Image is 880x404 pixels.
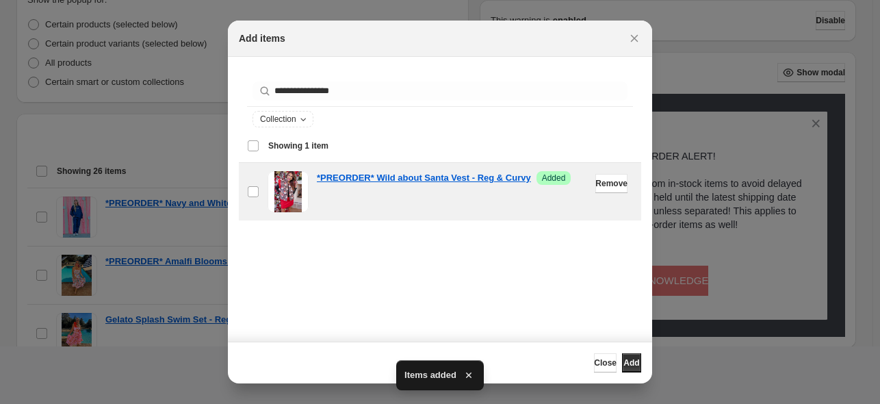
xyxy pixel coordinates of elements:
[317,171,531,185] a: *PREORDER* Wild about Santa Vest - Reg & Curvy
[594,357,617,368] span: Close
[542,173,566,184] span: Added
[268,140,328,151] span: Showing 1 item
[595,174,627,193] button: Remove
[260,114,296,125] span: Collection
[623,357,639,368] span: Add
[622,353,641,373] button: Add
[625,29,644,48] button: Close
[594,353,617,373] button: Close
[595,178,627,189] span: Remove
[253,112,313,127] button: Collection
[404,368,456,382] span: Items added
[239,31,285,45] h2: Add items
